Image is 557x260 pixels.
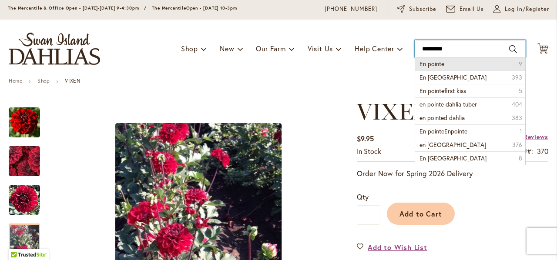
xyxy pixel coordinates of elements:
span: en [GEOGRAPHIC_DATA] [419,140,486,149]
span: Add to Cart [399,209,443,218]
a: Add to Wish List [357,242,427,252]
a: 6 Reviews [516,133,548,141]
div: 370 [537,147,548,157]
span: Shop [181,44,198,53]
span: Subscribe [409,5,436,13]
span: The Mercantile & Office Open - [DATE]-[DATE] 9-4:30pm / The Mercantile [8,5,186,11]
span: Log In/Register [505,5,549,13]
span: en pointed dahlia [419,113,465,122]
span: Open - [DATE] 10-3pm [186,5,237,11]
div: Availability [357,147,381,157]
span: Help Center [355,44,394,53]
span: 5 [519,87,522,95]
a: Email Us [446,5,484,13]
span: Visit Us [308,44,333,53]
span: En pointe [419,60,444,68]
span: New [220,44,234,53]
span: 383 [512,113,522,122]
img: VIXEN [9,107,40,138]
div: VIXEN [9,215,40,253]
a: Home [9,77,22,84]
span: VIXEN [357,98,431,125]
iframe: Launch Accessibility Center [7,229,31,253]
span: 1 [520,127,522,136]
p: Order Now for Spring 2026 Delivery [357,168,548,179]
span: 8 [519,154,522,163]
span: en pointe dahlia tuber [419,100,477,108]
span: Add to Wish List [368,242,427,252]
div: VIXEN [9,176,49,215]
span: 404 [512,100,522,109]
span: 376 [512,140,522,149]
span: 9 [519,60,522,68]
span: $9.95 [357,134,374,143]
img: VIXEN [9,184,40,216]
span: Reviews [524,133,548,141]
a: Log In/Register [493,5,549,13]
span: Qty [357,192,369,201]
span: En pointeEnpointe [419,127,467,135]
div: VIXEN [9,137,49,176]
a: [PHONE_NUMBER] [325,5,377,13]
button: Search [509,42,517,56]
strong: VIXEN [65,77,81,84]
span: In stock [357,147,381,156]
a: Shop [37,77,50,84]
a: store logo [9,33,100,65]
span: Our Farm [256,44,285,53]
button: Add to Cart [387,203,455,225]
span: 393 [512,73,522,82]
span: Email Us [460,5,484,13]
span: En [GEOGRAPHIC_DATA] [419,154,487,162]
span: En pointefirst kiss [419,87,466,95]
a: Subscribe [397,5,436,13]
div: VIXEN [9,99,49,137]
span: En [GEOGRAPHIC_DATA] [419,73,487,81]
